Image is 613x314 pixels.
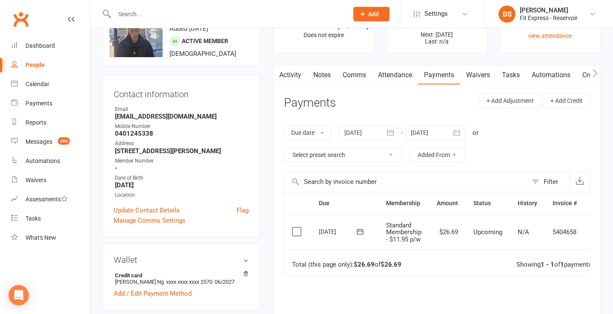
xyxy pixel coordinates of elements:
a: What's New [11,228,90,247]
a: Payments [418,65,460,85]
div: Waivers [26,177,46,183]
a: Comms [337,65,372,85]
span: N/A [518,228,529,236]
strong: [DATE] [115,181,249,189]
th: Membership [378,192,429,214]
div: People [26,61,45,68]
strong: 0401245338 [115,130,249,137]
button: Add [353,7,390,21]
time: Added [DATE] [169,25,208,32]
strong: $26.69 [354,261,375,268]
span: Does not expire [304,32,344,38]
a: Manage Comms Settings [114,215,186,226]
th: Invoice # [545,192,584,214]
th: Status [466,192,510,214]
div: Location [115,191,249,199]
button: + Add Credit [543,93,590,108]
a: Dashboard [11,36,90,55]
a: Add / Edit Payment Method [114,288,192,299]
a: Reports [11,113,90,132]
div: Dashboard [26,42,55,49]
th: Due [311,192,378,214]
a: Waivers [460,65,496,85]
div: Date of Birth [115,174,249,182]
div: Open Intercom Messenger [9,285,29,305]
a: Automations [526,65,576,85]
a: Messages 285 [11,132,90,151]
span: Upcoming [473,228,502,236]
span: Standard Membership - $11.95 p/w [386,221,421,243]
div: Mobile Number [115,122,249,131]
a: Attendance [372,65,418,85]
strong: - [115,164,249,172]
a: Flag [237,205,249,215]
a: Waivers [11,171,90,190]
h3: Wallet [114,255,249,265]
div: Filter [544,177,558,187]
div: [PERSON_NAME] [520,6,578,14]
li: [PERSON_NAME] Ng [114,271,249,286]
button: Added From [409,147,465,163]
button: Due date [284,125,331,140]
div: Messages [26,138,52,145]
button: Filter [527,172,570,192]
td: $26.69 [429,215,466,250]
div: [DATE] [319,225,358,238]
span: [DEMOGRAPHIC_DATA] [169,50,236,58]
span: 285 [58,137,70,145]
a: Clubworx [10,9,32,30]
div: What's New [26,234,56,241]
div: Payments [26,100,52,107]
div: Never [507,20,593,29]
p: Next: [DATE] Last: n/a [394,31,480,45]
strong: [EMAIL_ADDRESS][DOMAIN_NAME] [115,113,249,120]
img: image1754878221.png [109,4,163,57]
div: Address [115,140,249,148]
span: Settings [424,4,448,23]
strong: 1 - 1 [541,261,554,268]
a: view attendance [528,32,572,39]
div: Email [115,105,249,113]
div: Reports [26,119,46,126]
strong: Credit card [115,272,244,279]
button: + Add Adjustment [479,93,541,108]
input: Search... [112,8,342,20]
span: xxxx xxxx xxxx 2570 [166,279,212,285]
strong: [STREET_ADDRESS][PERSON_NAME] [115,147,249,155]
th: Amount [429,192,466,214]
span: 06/2027 [215,279,235,285]
strong: $26.69 [381,261,401,268]
div: Fit Express - Reservoir [520,14,578,22]
div: Tasks [26,215,41,222]
a: Automations [11,151,90,171]
th: History [510,192,545,214]
a: Tasks [496,65,526,85]
span: Active member [182,38,228,44]
a: Payments [11,94,90,113]
div: $0.00 [394,20,480,29]
div: Showing of payments [516,261,592,268]
div: DS [498,6,516,23]
a: Notes [307,65,337,85]
a: Update Contact Details [114,205,180,215]
a: Calendar [11,75,90,94]
div: Assessments [26,196,68,203]
div: Automations [26,157,60,164]
h3: Payments [284,96,336,110]
td: 5404658 [545,215,584,250]
div: Total (this page only): of [292,261,401,268]
strong: 1 [560,261,564,268]
a: Activity [273,65,307,85]
div: Calendar [26,81,49,87]
div: Member Number [115,157,249,165]
h3: Contact information [114,86,249,99]
span: Add [368,11,379,17]
a: Assessments [11,190,90,209]
a: People [11,55,90,75]
div: or [473,128,478,138]
a: Tasks [11,209,90,228]
input: Search by invoice number [284,172,527,192]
